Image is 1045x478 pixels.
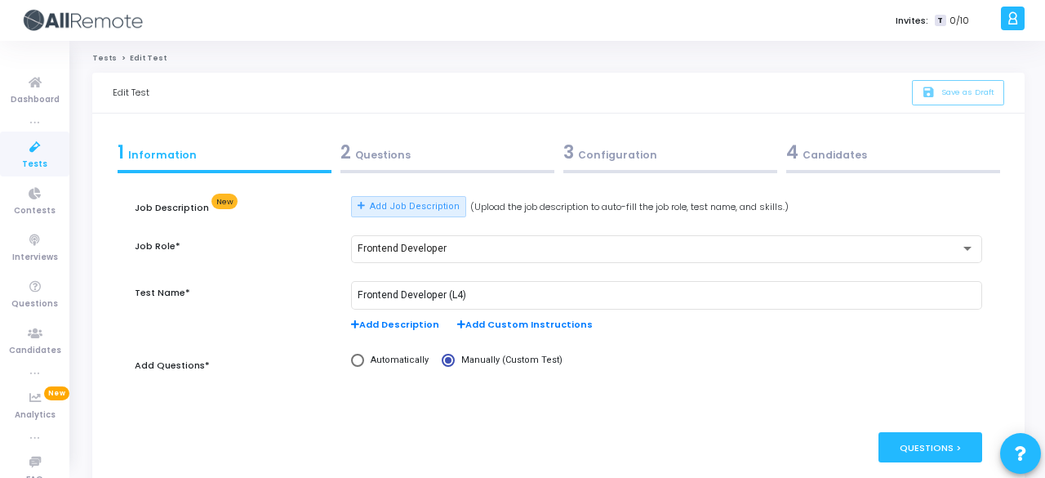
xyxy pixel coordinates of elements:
[336,134,558,178] a: 2Questions
[11,93,60,107] span: Dashboard
[351,318,439,332] span: Add Description
[563,139,777,166] div: Configuration
[358,243,447,254] span: Frontend Developer
[941,87,994,97] span: Save as Draft
[878,432,982,462] div: Questions >
[558,134,781,178] a: 3Configuration
[364,354,429,368] span: Automatically
[786,140,798,165] span: 4
[130,53,167,63] span: Edit Test
[912,80,1004,105] button: saveSave as Draft
[457,318,593,332] span: Add Custom Instructions
[935,15,945,27] span: T
[340,139,554,166] div: Questions
[455,354,563,368] span: Manually (Custom Test)
[118,139,331,166] div: Information
[12,251,58,265] span: Interviews
[9,344,61,358] span: Candidates
[135,200,238,216] label: Job Description
[22,158,47,172] span: Tests
[113,134,336,178] a: 1Information
[351,196,466,217] button: Add Job Description
[949,14,969,28] span: 0/10
[20,4,143,37] img: logo
[896,14,928,28] label: Invites:
[470,200,789,214] span: (Upload the job description to auto-fill the job role, test name, and skills.)
[340,140,351,165] span: 2
[135,239,180,253] label: Job Role*
[563,140,574,165] span: 3
[14,204,56,218] span: Contests
[118,140,124,165] span: 1
[113,73,149,113] div: Edit Test
[11,297,58,311] span: Questions
[922,86,939,100] i: save
[786,139,1000,166] div: Candidates
[135,359,210,373] label: Add Questions*
[781,134,1004,178] a: 4Candidates
[370,200,460,214] span: Add Job Description
[135,286,190,300] label: Test Name*
[211,194,238,209] span: New
[44,386,69,400] span: New
[15,409,56,422] span: Analytics
[92,53,1025,64] nav: breadcrumb
[92,53,117,63] a: Tests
